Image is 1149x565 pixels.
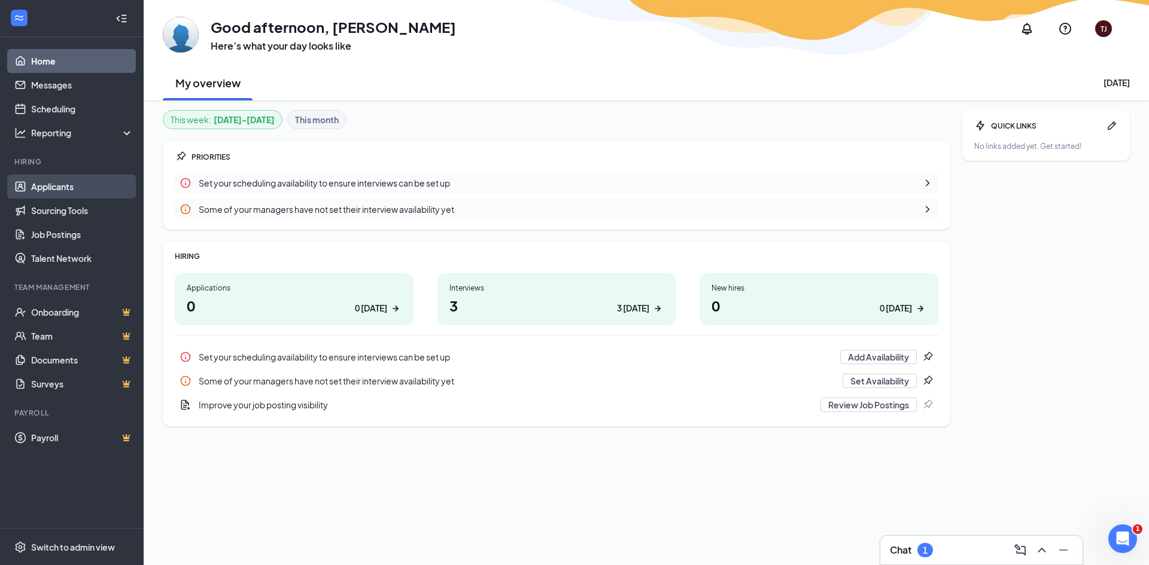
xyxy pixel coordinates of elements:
svg: ChevronRight [922,203,934,215]
a: Applications00 [DATE]ArrowRight [175,273,414,325]
button: ChevronUp [1032,540,1051,560]
a: Messages [31,73,133,97]
div: Reporting [31,127,134,139]
iframe: Intercom live chat [1108,524,1137,553]
a: Scheduling [31,97,133,121]
a: Talent Network [31,246,133,270]
a: InfoSet your scheduling availability to ensure interviews can be set upChevronRight [175,172,938,194]
button: Review Job Postings [820,398,917,412]
svg: ComposeMessage [1013,543,1028,557]
svg: Notifications [1020,22,1034,36]
div: TJ [1101,24,1107,34]
svg: ChevronUp [1035,543,1049,557]
div: This week : [171,113,275,126]
button: ComposeMessage [1011,540,1030,560]
svg: QuestionInfo [1058,22,1072,36]
svg: Bolt [974,120,986,132]
div: Improve your job posting visibility [175,393,938,417]
div: Some of your managers have not set their interview availability yet [199,203,914,215]
div: Some of your managers have not set their interview availability yet [175,198,938,220]
div: No links added yet. Get started! [974,141,1118,151]
svg: WorkstreamLogo [13,12,25,24]
button: Set Availability [843,374,917,388]
button: Add Availability [840,350,917,364]
h3: Chat [890,543,911,557]
svg: Pin [922,375,934,387]
svg: Minimize [1056,543,1071,557]
div: HIRING [175,251,938,261]
svg: Pen [1106,120,1118,132]
a: Applicants [31,175,133,198]
button: Minimize [1054,540,1073,560]
a: InfoSome of your managers have not set their interview availability yetChevronRight [175,198,938,220]
div: Switch to admin view [31,541,115,553]
svg: Pin [175,151,187,163]
svg: DocumentAdd [180,399,191,411]
b: This month [295,113,339,126]
div: Set your scheduling availability to ensure interviews can be set up [199,351,833,363]
div: Set your scheduling availability to ensure interviews can be set up [175,172,938,194]
svg: Info [180,203,191,215]
div: New hires [712,283,926,293]
h1: Good afternoon, [PERSON_NAME] [211,17,456,37]
svg: ChevronRight [922,177,934,189]
svg: Info [180,375,191,387]
div: Interviews [449,283,664,293]
h1: 0 [712,295,926,316]
svg: Pin [922,351,934,363]
a: DocumentAddImprove your job posting visibilityReview Job PostingsPin [175,393,938,417]
svg: Info [180,351,191,363]
b: [DATE] - [DATE] [214,113,275,126]
h1: 3 [449,295,664,316]
div: QUICK LINKS [991,121,1101,131]
div: 1 [923,545,928,555]
div: Set your scheduling availability to ensure interviews can be set up [199,177,914,189]
div: Team Management [14,282,131,292]
div: Some of your managers have not set their interview availability yet [175,369,938,393]
svg: Settings [14,541,26,553]
div: [DATE] [1104,77,1130,88]
svg: ArrowRight [914,303,926,314]
div: 0 [DATE] [355,302,387,314]
svg: Analysis [14,127,26,139]
div: Payroll [14,408,131,418]
span: 1 [1133,524,1142,534]
h3: Here’s what your day looks like [211,39,456,53]
div: Set your scheduling availability to ensure interviews can be set up [175,345,938,369]
svg: Pin [922,399,934,411]
h1: 0 [187,295,402,316]
svg: Info [180,177,191,189]
svg: Collapse [115,13,127,25]
a: SurveysCrown [31,372,133,396]
div: Applications [187,283,402,293]
div: 3 [DATE] [617,302,649,314]
h2: My overview [175,75,241,90]
a: OnboardingCrown [31,300,133,324]
a: DocumentsCrown [31,348,133,372]
div: Hiring [14,157,131,167]
div: Improve your job posting visibility [199,399,813,411]
svg: ArrowRight [652,303,664,314]
a: InfoSet your scheduling availability to ensure interviews can be set upAdd AvailabilityPin [175,345,938,369]
a: PayrollCrown [31,426,133,450]
div: PRIORITIES [191,152,938,162]
a: TeamCrown [31,324,133,348]
a: InfoSome of your managers have not set their interview availability yetSet AvailabilityPin [175,369,938,393]
a: New hires00 [DATE]ArrowRight [700,273,938,325]
div: Some of your managers have not set their interview availability yet [199,375,835,387]
a: Interviews33 [DATE]ArrowRight [437,273,676,325]
svg: ArrowRight [390,303,402,314]
a: Sourcing Tools [31,198,133,222]
a: Home [31,49,133,73]
img: Tyler Johnson [163,17,199,53]
div: 0 [DATE] [880,302,912,314]
a: Job Postings [31,222,133,246]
